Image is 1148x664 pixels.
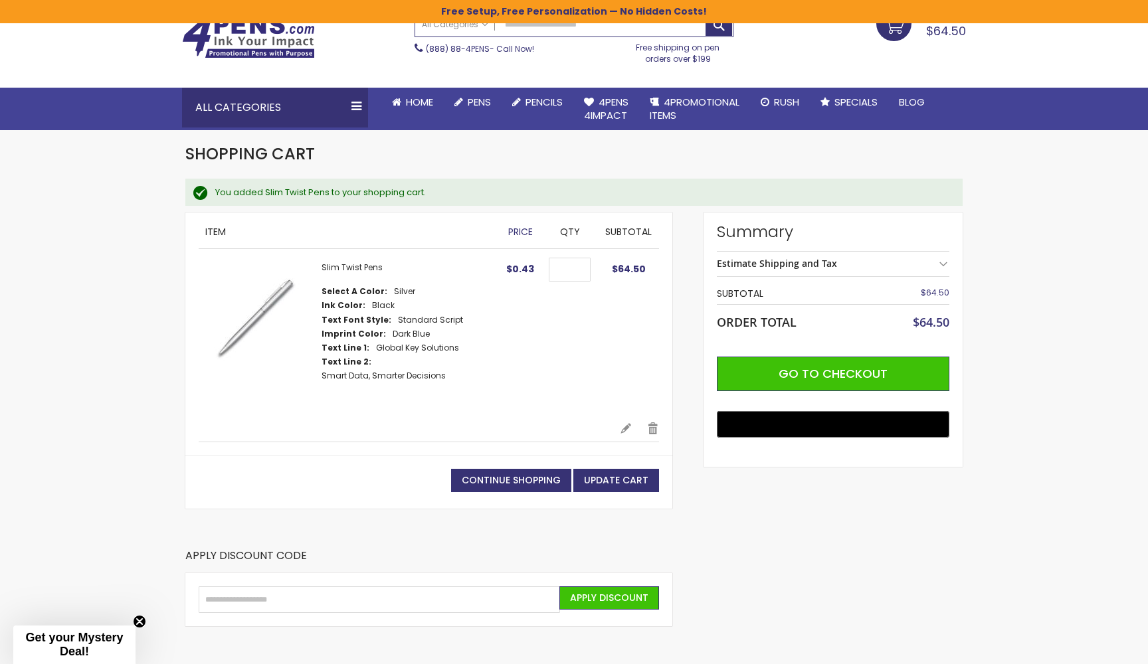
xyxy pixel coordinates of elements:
[215,187,949,199] div: You added Slim Twist Pens to your shopping cart.
[888,88,935,117] a: Blog
[444,88,502,117] a: Pens
[717,257,837,270] strong: Estimate Shipping and Tax
[322,286,387,297] dt: Select A Color
[398,315,463,325] dd: Standard Script
[376,343,459,353] dd: Global Key Solutions
[921,287,949,298] span: $64.50
[570,591,648,604] span: Apply Discount
[717,221,949,242] strong: Summary
[322,357,371,367] dt: Text Line 2
[426,43,490,54] a: (888) 88-4PENS
[774,95,799,109] span: Rush
[393,329,430,339] dd: Dark Blue
[25,631,123,658] span: Get your Mystery Deal!
[926,23,966,39] span: $64.50
[717,312,797,330] strong: Order Total
[406,95,433,109] span: Home
[322,371,446,381] dd: Smart Data, Smarter Decisions
[133,615,146,628] button: Close teaser
[717,284,878,304] th: Subtotal
[13,625,136,664] div: Get your Mystery Deal!Close teaser
[526,95,563,109] span: Pencils
[468,95,491,109] span: Pens
[502,88,573,117] a: Pencils
[605,225,652,238] span: Subtotal
[462,473,561,487] span: Continue Shopping
[185,548,307,573] strong: Apply Discount Code
[199,262,308,372] img: Slim Twist-Silver
[750,88,810,117] a: Rush
[612,262,646,276] span: $64.50
[639,88,750,131] a: 4PROMOTIONALITEMS
[199,262,322,408] a: Slim Twist-Silver
[415,13,495,35] a: All Categories
[322,300,365,311] dt: Ink Color
[381,88,444,117] a: Home
[182,16,315,58] img: 4Pens Custom Pens and Promotional Products
[573,469,659,492] button: Update Cart
[779,365,888,382] span: Go to Checkout
[451,469,571,492] a: Continue Shopping
[913,314,949,330] span: $64.50
[717,411,949,438] button: Buy with GPay
[717,357,949,391] button: Go to Checkout
[322,315,391,325] dt: Text Font Style
[584,473,648,487] span: Update Cart
[899,95,925,109] span: Blog
[322,343,369,353] dt: Text Line 1
[182,88,368,127] div: All Categories
[834,95,878,109] span: Specials
[560,225,580,238] span: Qty
[622,37,734,64] div: Free shipping on pen orders over $199
[573,88,639,131] a: 4Pens4impact
[394,286,415,297] dd: Silver
[650,95,739,122] span: 4PROMOTIONAL ITEMS
[584,95,628,122] span: 4Pens 4impact
[426,43,534,54] span: - Call Now!
[506,262,534,276] span: $0.43
[372,300,395,311] dd: Black
[322,262,383,273] a: Slim Twist Pens
[810,88,888,117] a: Specials
[508,225,533,238] span: Price
[322,329,386,339] dt: Imprint Color
[185,143,315,165] span: Shopping Cart
[422,19,488,30] span: All Categories
[205,225,226,238] span: Item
